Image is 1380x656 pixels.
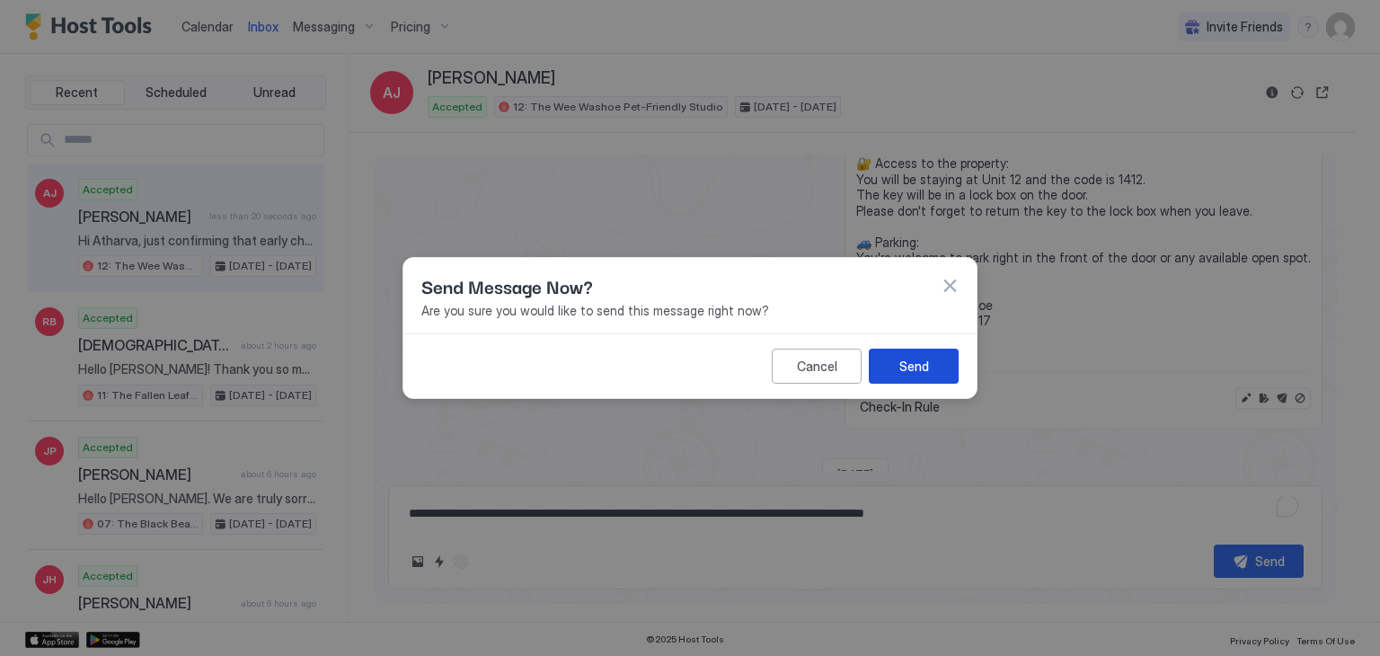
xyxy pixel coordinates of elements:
[421,303,959,319] span: Are you sure you would like to send this message right now?
[899,357,929,376] div: Send
[772,349,862,384] button: Cancel
[421,272,593,299] span: Send Message Now?
[869,349,959,384] button: Send
[797,357,837,376] div: Cancel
